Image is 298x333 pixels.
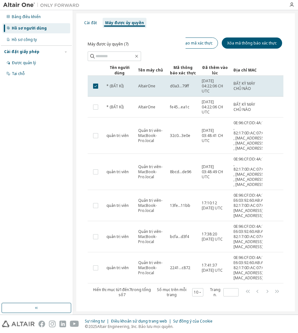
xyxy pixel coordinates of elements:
[194,289,198,295] font: 10
[138,83,155,89] font: AltairOne
[170,234,189,239] font: bcfa...d3f4
[106,203,129,208] font: quản trị viên
[106,265,129,270] font: quản trị viên
[138,198,162,213] font: Quản trị viên-MacBook-Pro.local
[202,78,223,94] font: [DATE] 04:22:06 CH UTC
[49,321,56,327] img: instagram.svg
[202,65,228,76] font: Đã thêm vào lúc
[85,324,88,329] font: ©
[138,260,162,275] font: Quản trị viên-MacBook-Pro.local
[119,287,151,297] font: trong tổng số
[110,65,130,76] font: Tên người dùng
[38,321,45,327] img: facebook.svg
[170,169,191,174] font: 8bcd...de96
[59,321,66,327] img: linkedin.svg
[234,255,267,281] font: 0E:96:CF:DD:4A:7F, E6:03:92:60:AB:AE, 82:17:0D:AC:07:00, [MAC_ADDRESS], [MAC_ADDRESS]
[93,287,120,292] font: Hiển thị mục từ
[106,133,129,138] font: quản trị viên
[157,287,186,297] font: Số mục trên mỗi trang
[227,40,277,46] font: Xóa mã thông báo xác thực
[173,318,213,324] font: Sự đồng ý của Cookie
[88,324,97,329] font: 2025
[122,287,129,292] font: đến
[129,287,131,292] font: 7
[170,133,190,138] font: 32c0...3e0e
[105,20,144,25] font: Máy được ủy quyền
[234,81,255,91] font: BẤT KỲ MÁY CHỦ NÀO
[12,14,41,19] font: Bảng điều khiển
[120,287,122,292] font: 1
[183,40,213,46] font: Tạo mã xác thực
[12,71,25,76] font: Tại chỗ
[234,102,255,112] font: BẤT KỲ MÁY CHỦ NÀO
[202,200,223,211] font: 17:10:12 [DATE] UTC
[202,231,223,242] font: 17:38:20 [DATE] UTC
[234,224,267,249] font: 0E:96:CF:DD:4A:7F, E6:03:92:60:AB:AE, 82:17:0D:AC:07:00, [MAC_ADDRESS], [MAC_ADDRESS]
[170,203,190,208] font: 13fe...11bb
[170,65,196,76] font: Mã thông báo xác thực
[170,83,189,89] font: d0a3...79ff
[106,104,124,110] font: * (BẤT KÌ)
[170,104,189,110] font: fe45...ea1c
[178,37,218,49] button: Tạo mã xác thực
[12,25,47,31] font: Hồ sơ người dùng
[12,37,37,42] font: Hồ sơ công ty
[88,41,128,47] font: Máy được ủy quyền (7)
[138,67,163,73] font: Tên máy chủ
[222,37,282,49] button: Xóa mã thông báo xác thực
[85,318,105,324] font: Sự riêng tư
[97,324,173,329] font: Altair Engineering, Inc. Bảo lưu mọi quyền.
[106,234,129,239] font: quản trị viên
[2,321,35,327] img: altair_logo.svg
[12,60,36,65] font: Được quản lý
[84,20,97,25] font: Cài đặt
[138,128,162,143] font: Quản trị viên-MacBook-Pro.local
[138,229,162,244] font: Quản trị viên-MacBook-Pro.local
[202,128,223,143] font: [DATE] 03:48:41 CH UTC
[4,49,39,54] font: Cài đặt giấy phép
[106,83,124,89] font: * (BẤT KÌ)
[234,120,266,151] font: 0E:96:CF:DD:4A:7F , 82:17:0D:AC:07:00 , [MAC_ADDRESS] , [MAC_ADDRESS] , [MAC_ADDRESS]
[202,164,223,180] font: [DATE] 03:48:49 CH UTC
[233,67,257,73] font: Địa chỉ MAC
[3,2,83,8] img: Altair One
[123,292,125,297] font: 7
[234,193,267,218] font: 0E:96:CF:DD:4A:7F, E6:03:92:60:AB:AE, 82:17:0D:AC:07:00, [MAC_ADDRESS], [MAC_ADDRESS]
[202,99,223,115] font: [DATE] 04:22:06 CH UTC
[170,265,190,270] font: 2241...c872
[70,321,79,327] img: youtube.svg
[111,318,167,324] font: Điều khoản sử dụng trang web
[234,156,266,187] font: 0E:96:CF:DD:4A:7F , 82:17:0D:AC:07:00 , [MAC_ADDRESS] , [MAC_ADDRESS] , [MAC_ADDRESS]
[138,164,162,180] font: Quản trị viên-MacBook-Pro.local
[210,287,220,297] font: Trang n.
[138,104,155,110] font: AltairOne
[106,169,129,174] font: quản trị viên
[202,262,223,273] font: 17:41:37 [DATE] UTC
